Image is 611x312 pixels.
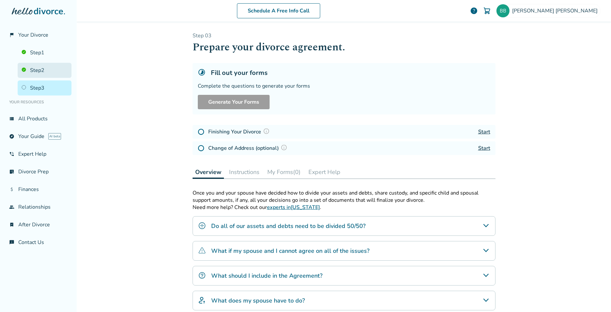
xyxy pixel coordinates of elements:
[578,281,611,312] iframe: Chat Widget
[198,296,206,304] img: What does my spouse have to do?
[193,39,495,55] h1: Prepare your divorce agreement.
[5,147,71,162] a: phone_in_talkExpert Help
[193,291,495,310] div: What does my spouse have to do?
[9,204,14,210] span: group
[306,165,343,179] button: Expert Help
[496,4,509,17] img: bridget.berg@gmail.com
[470,7,478,15] a: help
[198,95,270,109] button: Generate Your Forms
[18,63,71,78] a: Step2
[18,31,48,39] span: Your Divorce
[9,151,14,157] span: phone_in_talk
[193,165,224,179] button: Overview
[267,204,320,211] a: experts in[US_STATE]
[5,95,71,109] li: Your Resources
[5,164,71,179] a: list_alt_checkDivorce Prep
[193,32,495,39] p: Step 0 3
[211,222,366,230] h4: Do all of our assets and debts need to be divided 50/50?
[198,247,206,254] img: What if my spouse and I cannot agree on all of the issues?
[198,129,204,135] img: Not Started
[5,111,71,126] a: view_listAll Products
[208,144,289,152] h4: Change of Address (optional)
[9,240,14,245] span: chat_info
[5,217,71,232] a: bookmark_checkAfter Divorce
[198,82,490,90] div: Complete the questions to generate your forms
[483,7,491,15] img: Cart
[198,222,206,230] img: Do all of our assets and debts need to be divided 50/50?
[193,241,495,261] div: What if my spouse and I cannot agree on all of the issues?
[9,134,14,139] span: explore
[211,296,305,305] h4: What does my spouse have to do?
[478,128,490,135] a: Start
[9,187,14,192] span: attach_money
[48,133,61,140] span: AI beta
[281,144,287,151] img: Question Mark
[512,7,600,14] span: [PERSON_NAME] [PERSON_NAME]
[193,204,495,211] p: Need more help? Check out our .
[263,128,270,134] img: Question Mark
[5,129,71,144] a: exploreYour GuideAI beta
[198,271,206,279] img: What should I include in the Agreement?
[5,182,71,197] a: attach_moneyFinances
[265,165,303,179] button: My Forms(0)
[5,27,71,43] a: flag_2Your Divorce
[193,266,495,286] div: What should I include in the Agreement?
[237,3,320,18] a: Schedule A Free Info Call
[193,189,495,204] p: Once you and your spouse have decided how to divide your assets and debts, share custody, and spe...
[211,68,268,77] h5: Fill out your forms
[9,222,14,227] span: bookmark_check
[211,271,322,280] h4: What should I include in the Agreement?
[9,116,14,121] span: view_list
[193,216,495,236] div: Do all of our assets and debts need to be divided 50/50?
[18,80,71,95] a: Step3
[18,45,71,60] a: Step1
[9,32,14,38] span: flag_2
[5,199,71,215] a: groupRelationships
[227,165,262,179] button: Instructions
[478,145,490,152] a: Start
[211,247,369,255] h4: What if my spouse and I cannot agree on all of the issues?
[208,128,272,136] h4: Finishing Your Divorce
[9,169,14,174] span: list_alt_check
[198,145,204,151] img: Not Started
[5,235,71,250] a: chat_infoContact Us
